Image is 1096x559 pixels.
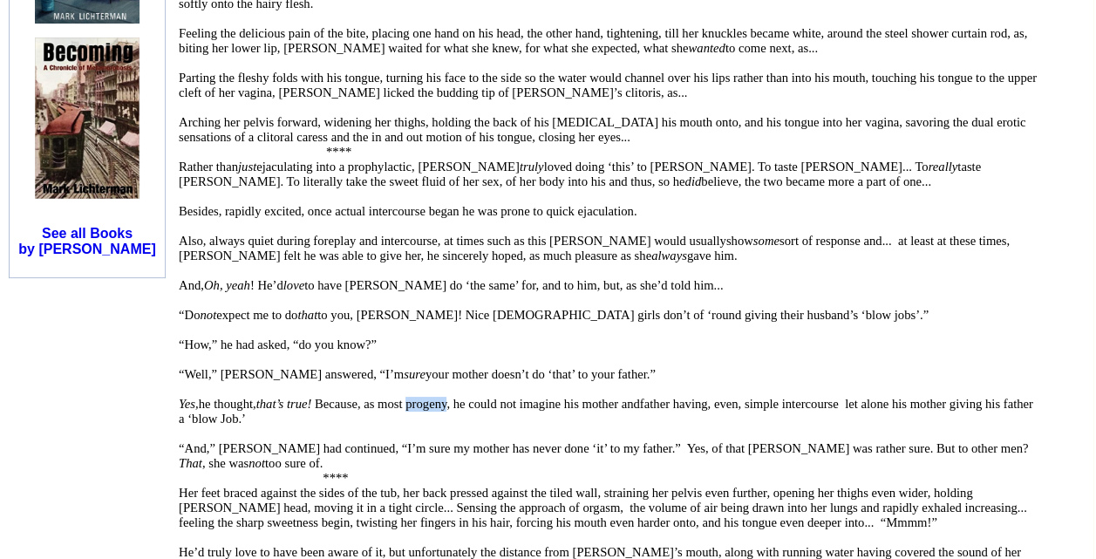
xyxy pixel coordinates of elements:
i: some [753,234,779,248]
img: shim.gif [35,24,36,32]
img: 38701.jpg [35,37,140,199]
i: really [928,160,957,174]
font: Parting the fleshy folds with his tongue, turning his face to the side so the water would channel... [179,71,1037,99]
b: See all Books by [PERSON_NAME] [18,226,155,256]
font: Besides, rapidly excited, once actual intercourse began he was prone to quick ejaculation. [179,204,636,218]
font: show sort of response and... at least at these times, [PERSON_NAME] felt he was able to give her,... [179,234,1010,262]
i: did [684,174,701,188]
i: sure [404,367,425,381]
font: “How,” he had asked, “do you know?” [179,337,377,351]
font: Rather than ejaculating into a prophylactic, [PERSON_NAME] loved doing ‘this’ to [PERSON_NAME]. T... [179,160,981,188]
font: “Well,” [PERSON_NAME] answered, “I’m your mother doesn’t do ‘that’ to your father.” [179,367,656,381]
font: “Do expect me to do to you, [PERSON_NAME]! Nice [DEMOGRAPHIC_DATA] girls don’t of ‘round giving t... [179,308,929,322]
a: See all Booksby [PERSON_NAME] [18,226,155,256]
i: truly [520,160,544,174]
i: that’s true! [256,397,312,411]
font: Also, always quiet during foreplay and intercourse, at times such as this [PERSON_NAME] would usu... [179,234,726,248]
font: Feeling the delicious pain of the bite, placing one hand on his head, the other hand, tightening,... [179,26,1027,55]
i: That [179,456,202,470]
img: shim.gif [35,199,36,208]
font: Arching her pelvis forward, widening her thighs, holding the back of his [MEDICAL_DATA] his mouth... [179,115,1025,144]
font: “And,” [PERSON_NAME] had continued, “I’m sure my mother has never done ‘it’ to my father.” Yes, o... [179,441,1028,470]
i: not [200,308,216,322]
i: wanted [688,41,725,55]
span: he thought, Because, as most progeny, he could not imagine his mother and [199,397,640,411]
i: love [283,278,304,292]
font: And, ! He’d to have [PERSON_NAME] do ‘the same’ for, and to him, but, as she’d told him... [179,278,723,292]
font: Her feet braced against the sides of the tub, her back pressed against the tiled wall, straining ... [179,486,1030,529]
i: not [248,456,265,470]
i: just [238,160,256,174]
font: father having, even, simple intercourse let alone his mother giving his father a ‘blow Job.’ [179,397,1033,426]
i: always [651,249,687,262]
i: Oh, yeah [204,278,250,292]
i: that [297,308,317,322]
span: Yes, [179,397,199,411]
